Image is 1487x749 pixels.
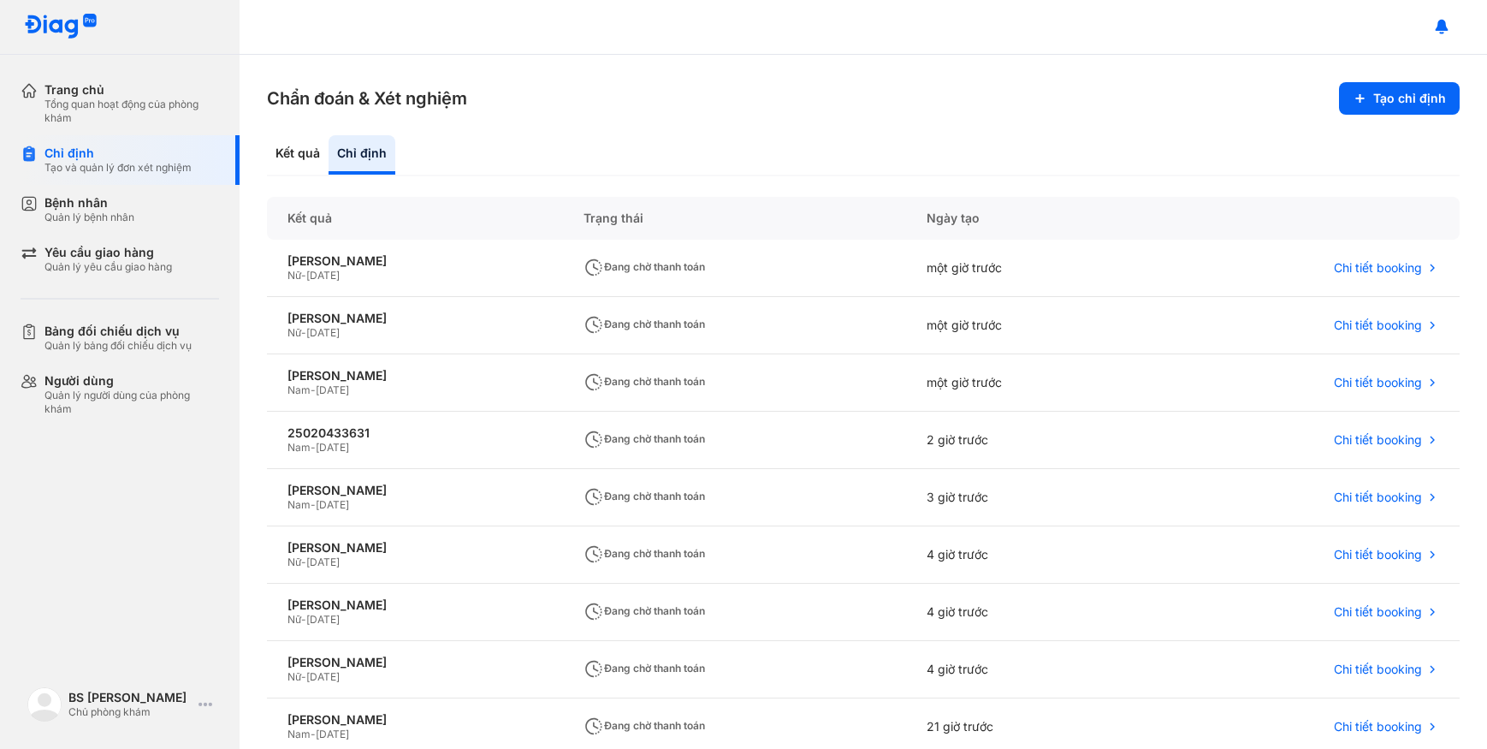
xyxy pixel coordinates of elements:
[306,326,340,339] span: [DATE]
[311,441,316,454] span: -
[44,373,219,389] div: Người dùng
[301,326,306,339] span: -
[267,197,563,240] div: Kết quả
[301,556,306,568] span: -
[287,597,542,613] div: [PERSON_NAME]
[906,526,1152,584] div: 4 giờ trước
[1334,662,1422,677] span: Chi tiết booking
[287,253,542,269] div: [PERSON_NAME]
[906,412,1152,469] div: 2 giờ trước
[584,490,705,502] span: Đang chờ thanh toán
[906,197,1152,240] div: Ngày tạo
[584,719,705,732] span: Đang chờ thanh toán
[287,383,311,396] span: Nam
[44,82,219,98] div: Trang chủ
[287,728,311,740] span: Nam
[287,613,301,626] span: Nữ
[44,324,192,339] div: Bảng đối chiếu dịch vụ
[906,584,1152,641] div: 4 giờ trước
[287,670,301,683] span: Nữ
[287,540,542,556] div: [PERSON_NAME]
[267,86,467,110] h3: Chẩn đoán & Xét nghiệm
[311,728,316,740] span: -
[311,383,316,396] span: -
[44,211,134,224] div: Quản lý bệnh nhân
[1334,490,1422,505] span: Chi tiết booking
[316,441,349,454] span: [DATE]
[584,260,705,273] span: Đang chờ thanh toán
[906,641,1152,698] div: 4 giờ trước
[316,498,349,511] span: [DATE]
[1334,318,1422,333] span: Chi tiết booking
[906,354,1152,412] div: một giờ trước
[584,547,705,560] span: Đang chờ thanh toán
[306,269,340,282] span: [DATE]
[267,135,329,175] div: Kết quả
[24,14,98,40] img: logo
[584,318,705,330] span: Đang chờ thanh toán
[306,556,340,568] span: [DATE]
[68,690,192,705] div: BS [PERSON_NAME]
[44,339,192,353] div: Quản lý bảng đối chiếu dịch vụ
[287,368,542,383] div: [PERSON_NAME]
[44,195,134,211] div: Bệnh nhân
[287,441,311,454] span: Nam
[906,469,1152,526] div: 3 giờ trước
[584,604,705,617] span: Đang chờ thanh toán
[1334,719,1422,734] span: Chi tiết booking
[44,389,219,416] div: Quản lý người dùng của phòng khám
[287,655,542,670] div: [PERSON_NAME]
[44,245,172,260] div: Yêu cầu giao hàng
[287,712,542,728] div: [PERSON_NAME]
[287,425,542,441] div: 25020433631
[563,197,906,240] div: Trạng thái
[1334,547,1422,562] span: Chi tiết booking
[287,326,301,339] span: Nữ
[301,670,306,683] span: -
[1334,604,1422,620] span: Chi tiết booking
[584,432,705,445] span: Đang chờ thanh toán
[584,375,705,388] span: Đang chờ thanh toán
[906,240,1152,297] div: một giờ trước
[287,311,542,326] div: [PERSON_NAME]
[316,728,349,740] span: [DATE]
[44,98,219,125] div: Tổng quan hoạt động của phòng khám
[301,613,306,626] span: -
[44,260,172,274] div: Quản lý yêu cầu giao hàng
[1334,260,1422,276] span: Chi tiết booking
[68,705,192,719] div: Chủ phòng khám
[287,269,301,282] span: Nữ
[584,662,705,675] span: Đang chờ thanh toán
[316,383,349,396] span: [DATE]
[301,269,306,282] span: -
[44,146,192,161] div: Chỉ định
[287,483,542,498] div: [PERSON_NAME]
[1334,432,1422,448] span: Chi tiết booking
[287,556,301,568] span: Nữ
[1334,375,1422,390] span: Chi tiết booking
[306,670,340,683] span: [DATE]
[44,161,192,175] div: Tạo và quản lý đơn xét nghiệm
[329,135,395,175] div: Chỉ định
[27,687,62,722] img: logo
[906,297,1152,354] div: một giờ trước
[306,613,340,626] span: [DATE]
[1339,82,1460,115] button: Tạo chỉ định
[311,498,316,511] span: -
[287,498,311,511] span: Nam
